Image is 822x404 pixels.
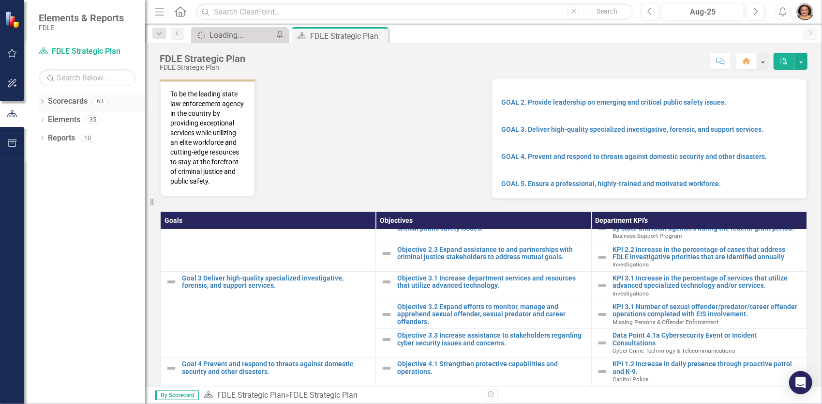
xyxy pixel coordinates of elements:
[217,390,285,400] a: FDLE Strategic Plan
[39,24,124,31] small: FDLE
[209,29,273,41] div: Loading...
[613,233,682,239] span: Business Support Program
[613,360,802,375] a: KPI 1.2 Increase in daily presence through proactive patrol and K-9.
[165,276,177,288] img: Not Defined
[597,251,608,263] img: Not Defined
[39,12,124,24] span: Elements & Reports
[789,371,812,394] div: Open Intercom Messenger
[165,362,177,374] img: Not Defined
[397,303,586,326] a: Objective 3.2 Expand efforts to monitor, manage and apprehend sexual offender, sexual predator an...
[381,309,392,320] img: Not Defined
[591,243,807,271] td: Double-Click to Edit Right Click for Context Menu
[5,11,22,28] img: ClearPoint Strategy
[613,303,802,318] a: KPI 3.1 Number of sexual offender/predator/career offender operations completed with EIS involvem...
[796,3,814,20] img: Nancy Verhine
[310,30,386,42] div: FDLE Strategic Plan
[182,360,371,375] a: Goal 4 Prevent and respond to threats against domestic security and other disasters.
[502,153,767,160] a: GOAL 4. Prevent and respond to threats against domestic security and other disasters.
[502,125,764,133] a: GOAL 3. Deliver high-quality specialized investigative, forensic, and support services.
[92,97,108,106] div: 63
[85,116,101,124] div: 35
[381,248,392,259] img: Not Defined
[613,332,802,347] a: Data Point 4.1a Cybersecurity Event or Incident Consultations
[80,134,95,142] div: 10
[613,347,735,354] span: Cyber Crime Technology & Telecommunications
[613,261,649,268] span: Investigations
[289,390,358,400] div: FDLE Strategic Plan
[665,6,741,18] div: Aug-25
[397,275,586,290] a: Objective 3.1 Increase department services and resources that utilize advanced technology.
[502,180,721,187] a: GOAL 5. Ensure a professional, highly-trained and motivated workforce.
[170,89,245,186] p: To be the leading state law enforcement agency in the country by providing exceptional services w...
[381,334,392,345] img: Not Defined
[597,366,608,377] img: Not Defined
[613,376,649,383] span: Capitol Police
[39,46,135,57] a: FDLE Strategic Plan
[381,362,392,374] img: Not Defined
[597,337,608,349] img: Not Defined
[160,64,245,71] div: FDLE Strategic Plan
[48,114,80,125] a: Elements
[597,309,608,320] img: Not Defined
[48,96,88,107] a: Scorecards
[381,276,392,288] img: Not Defined
[613,290,649,297] span: Investigations
[397,360,586,375] a: Objective 4.1 Strengthen protective capabilities and operations.
[583,5,631,18] button: Search
[613,246,802,261] a: KPI 2.2 Increase in the percentage of cases that address FDLE investigative priorities that are i...
[502,98,727,106] a: GOAL 2. Provide leadership on emerging and critical public safety issues.
[397,332,586,347] a: Objective 3.3 Increase assistance to stakeholders regarding cyber security issues and concerns.
[597,7,618,15] span: Search
[39,69,135,86] input: Search Below...
[597,280,608,292] img: Not Defined
[613,319,719,326] span: Missing Persons & Offender Enforcement
[182,275,371,290] a: Goal 3 Deliver high-quality specialized investigative, forensic, and support services.
[397,246,586,261] a: Objective 2.3 Expand assistance to and partnerships with criminal justice stakeholders to address...
[155,390,199,400] span: By Scorecard
[613,275,802,290] a: KPI 3.1 Increase in the percentage of services that utilize advanced specialized technology and/o...
[196,3,634,20] input: Search ClearPoint...
[48,133,75,144] a: Reports
[204,390,477,401] div: »
[194,29,273,41] a: Loading...
[662,3,744,20] button: Aug-25
[591,271,807,300] td: Double-Click to Edit Right Click for Context Menu
[160,53,245,64] div: FDLE Strategic Plan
